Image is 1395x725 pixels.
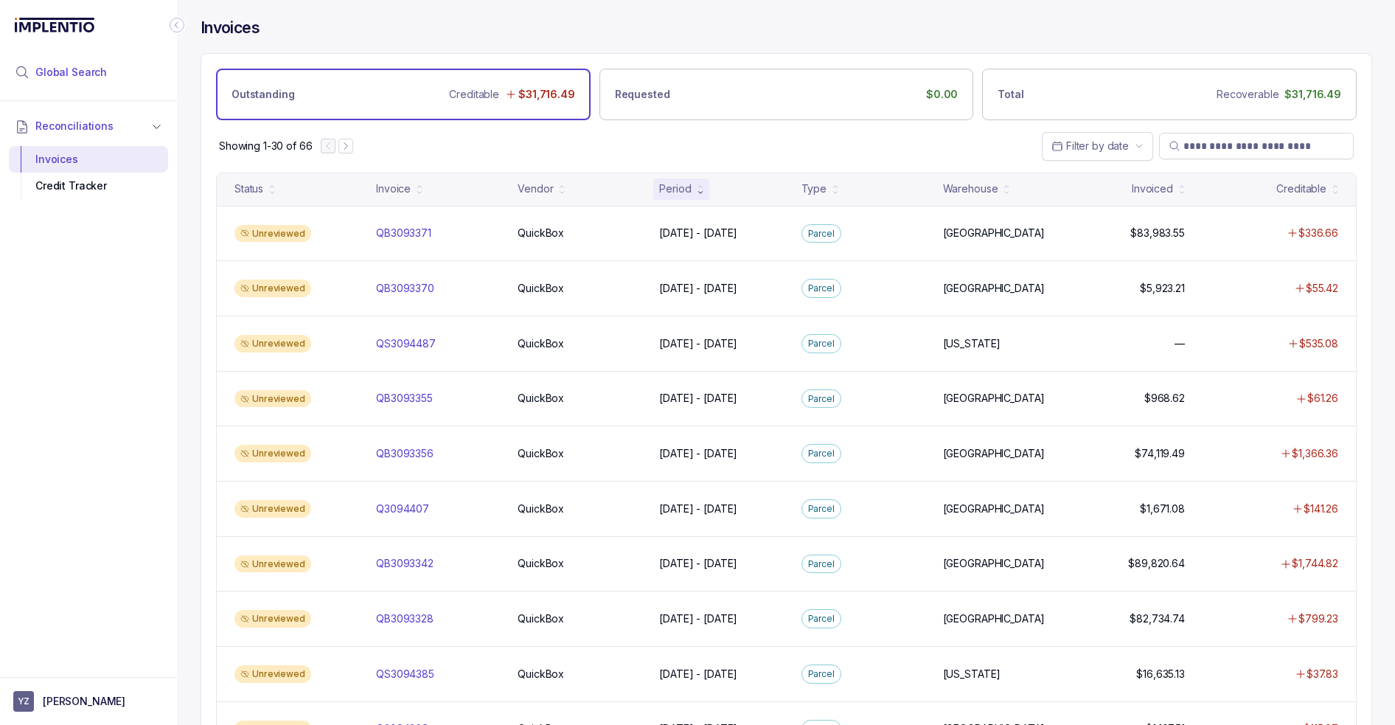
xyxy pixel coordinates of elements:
[518,502,564,516] p: QuickBox
[518,446,564,461] p: QuickBox
[801,181,827,196] div: Type
[1307,391,1338,406] p: $61.26
[1132,181,1173,196] div: Invoiced
[35,65,107,80] span: Global Search
[1135,446,1185,461] p: $74,119.49
[234,390,311,408] div: Unreviewed
[234,555,311,573] div: Unreviewed
[659,502,737,516] p: [DATE] - [DATE]
[943,446,1046,461] p: [GEOGRAPHIC_DATA]
[338,139,353,153] button: Next Page
[1042,132,1153,160] button: Date Range Picker
[808,336,835,351] p: Parcel
[943,336,1001,351] p: [US_STATE]
[234,225,311,243] div: Unreviewed
[808,611,835,626] p: Parcel
[943,181,998,196] div: Warehouse
[376,667,434,681] p: QS3094385
[808,502,835,516] p: Parcel
[943,611,1046,626] p: [GEOGRAPHIC_DATA]
[518,667,564,681] p: QuickBox
[43,694,125,709] p: [PERSON_NAME]
[808,226,835,241] p: Parcel
[1299,336,1338,351] p: $535.08
[234,280,311,297] div: Unreviewed
[518,556,564,571] p: QuickBox
[659,181,691,196] div: Period
[1217,87,1279,102] p: Recoverable
[808,557,835,572] p: Parcel
[943,667,1001,681] p: [US_STATE]
[234,665,311,683] div: Unreviewed
[1140,281,1185,296] p: $5,923.21
[943,281,1046,296] p: [GEOGRAPHIC_DATA]
[518,336,564,351] p: QuickBox
[659,281,737,296] p: [DATE] - [DATE]
[21,173,156,199] div: Credit Tracker
[376,556,434,571] p: QB3093342
[1304,502,1338,516] p: $141.26
[1140,502,1185,516] p: $1,671.08
[234,445,311,462] div: Unreviewed
[219,139,312,153] p: Showing 1-30 of 66
[376,391,433,406] p: QB3093355
[1306,281,1338,296] p: $55.42
[234,500,311,518] div: Unreviewed
[518,226,564,240] p: QuickBox
[234,610,311,628] div: Unreviewed
[1130,611,1185,626] p: $82,734.74
[943,226,1046,240] p: [GEOGRAPHIC_DATA]
[1307,667,1338,681] p: $37.83
[1144,391,1185,406] p: $968.62
[1130,226,1185,240] p: $83,983.55
[1292,446,1338,461] p: $1,366.36
[659,391,737,406] p: [DATE] - [DATE]
[659,556,737,571] p: [DATE] - [DATE]
[518,391,564,406] p: QuickBox
[21,146,156,173] div: Invoices
[9,110,168,142] button: Reconciliations
[998,87,1023,102] p: Total
[808,446,835,461] p: Parcel
[943,391,1046,406] p: [GEOGRAPHIC_DATA]
[659,611,737,626] p: [DATE] - [DATE]
[13,691,164,712] button: User initials[PERSON_NAME]
[1136,667,1185,681] p: $16,635.13
[376,226,431,240] p: QB3093371
[1292,556,1338,571] p: $1,744.82
[1051,139,1129,153] search: Date Range Picker
[1128,556,1185,571] p: $89,820.64
[659,226,737,240] p: [DATE] - [DATE]
[659,336,737,351] p: [DATE] - [DATE]
[449,87,499,102] p: Creditable
[615,87,670,102] p: Requested
[518,281,564,296] p: QuickBox
[234,181,263,196] div: Status
[219,139,312,153] div: Remaining page entries
[376,611,434,626] p: QB3093328
[376,281,434,296] p: QB3093370
[9,143,168,203] div: Reconciliations
[232,87,294,102] p: Outstanding
[1276,181,1326,196] div: Creditable
[376,502,429,516] p: Q3094407
[1298,226,1338,240] p: $336.66
[943,556,1046,571] p: [GEOGRAPHIC_DATA]
[808,392,835,406] p: Parcel
[1175,336,1185,351] p: —
[943,502,1046,516] p: [GEOGRAPHIC_DATA]
[808,667,835,681] p: Parcel
[13,691,34,712] span: User initials
[1298,611,1338,626] p: $799.23
[35,119,114,133] span: Reconciliations
[234,335,311,353] div: Unreviewed
[1284,87,1341,102] p: $31,716.49
[168,16,186,34] div: Collapse Icon
[518,181,553,196] div: Vendor
[926,87,958,102] p: $0.00
[201,18,260,38] h4: Invoices
[659,446,737,461] p: [DATE] - [DATE]
[376,181,411,196] div: Invoice
[808,281,835,296] p: Parcel
[518,87,575,102] p: $31,716.49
